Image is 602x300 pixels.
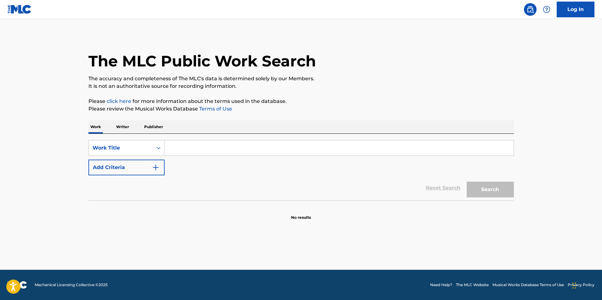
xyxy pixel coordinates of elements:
p: Work [88,120,103,133]
a: Log In [557,2,594,17]
p: The accuracy and completeness of The MLC's data is determined solely by our Members. [88,75,514,82]
p: Writer [114,120,131,133]
button: Add Criteria [88,160,165,175]
span: Mechanical Licensing Collective © 2025 [35,282,108,288]
div: Work Title [93,144,149,152]
a: Privacy Policy [568,282,594,288]
p: Please review the Musical Works Database [88,105,514,113]
iframe: Chat Widget [571,270,602,300]
a: Terms of Use [198,106,232,112]
p: Publisher [142,120,165,133]
img: logo [8,281,27,289]
div: Drag [572,276,576,295]
a: click here [107,98,131,104]
p: No results [291,207,311,220]
form: Search Form [88,140,514,201]
div: Help [540,3,553,16]
img: MLC Logo [8,5,32,14]
a: Need Help? [430,282,452,288]
h1: The MLC Public Work Search [88,52,316,71]
a: Public Search [524,3,537,16]
a: Musical Works Database Terms of Use [492,282,564,288]
p: It is not an authoritative source for recording information. [88,82,514,90]
img: help [543,6,550,13]
img: 9d2ae6d4665cec9f34b9.svg [152,164,160,171]
img: search [526,6,534,13]
a: The MLC Website [456,282,489,288]
p: Please for more information about the terms used in the database. [88,98,514,105]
